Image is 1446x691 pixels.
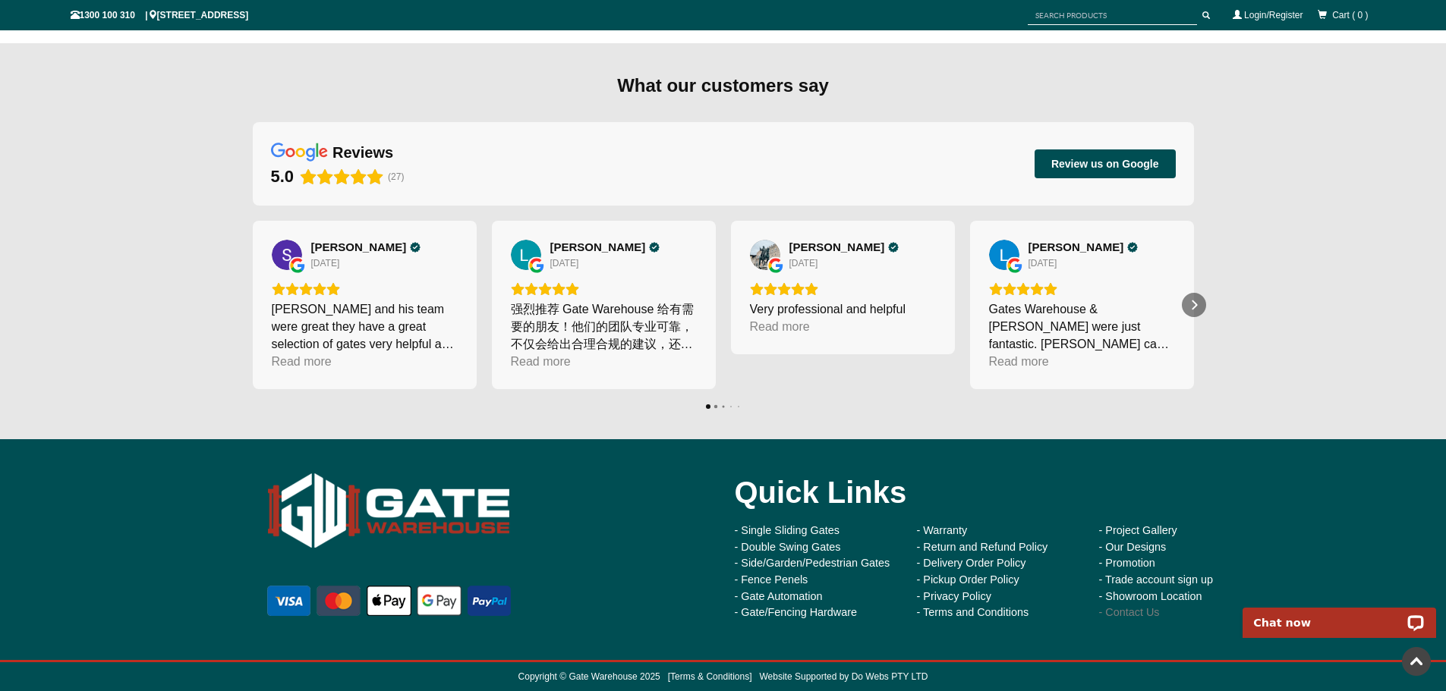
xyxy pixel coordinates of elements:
[1029,240,1124,254] span: [PERSON_NAME]
[649,242,660,253] div: Verified Customer
[271,166,295,187] div: 5.0
[272,240,302,270] a: View on Google
[989,353,1049,370] div: Read more
[735,462,1259,523] div: Quick Links
[1099,541,1167,553] a: - Our Designs
[1099,557,1155,569] a: - Promotion
[264,583,514,619] img: payment options
[917,606,1029,618] a: - Terms and Conditions
[888,242,899,253] div: Verified Customer
[511,240,541,270] img: L. Zhu
[1099,524,1177,536] a: - Project Gallery
[511,353,571,370] div: Read more
[1332,10,1368,20] span: Cart ( 0 )
[1035,149,1176,178] button: Review us on Google
[272,300,458,353] div: [PERSON_NAME] and his team were great they have a great selection of gates very helpful and insta...
[71,10,249,20] span: 1300 100 310 | [STREET_ADDRESS]
[511,240,541,270] a: View on Google
[789,240,885,254] span: [PERSON_NAME]
[760,671,928,682] a: Website Supported by Do Webs PTY LTD
[1182,293,1206,317] div: Next
[735,541,841,553] a: - Double Swing Gates
[1127,242,1138,253] div: Verified Customer
[332,143,393,162] div: reviews
[1099,573,1213,586] a: - Trade account sign up
[735,524,840,536] a: - Single Sliding Gates
[917,541,1048,553] a: - Return and Refund Policy
[1244,10,1303,20] a: Login/Register
[1029,257,1057,269] div: [DATE]
[989,300,1175,353] div: Gates Warehouse & [PERSON_NAME] were just fantastic. [PERSON_NAME] came to quote the same day tha...
[989,240,1019,270] a: View on Google
[750,282,936,296] div: Rating: 5.0 out of 5
[311,240,421,254] a: Review by Simon H
[272,240,302,270] img: Simon H
[917,557,1026,569] a: - Delivery Order Policy
[253,221,1194,389] div: Carousel
[735,590,823,602] a: - Gate Automation
[789,257,818,269] div: [DATE]
[989,240,1019,270] img: Louise Veenstra
[511,300,697,353] div: 强烈推荐 Gate Warehouse 给有需要的朋友！他们的团队专业可靠，不仅会给出合理合规的建议，还能帮客户规避风险。从咨询到安装的过程都很顺利，沟通及时，态度认真负责。安装高效快捷，细节处...
[271,166,384,187] div: Rating: 5.0 out of 5
[660,671,752,682] span: [ ]
[311,257,340,269] div: [DATE]
[272,282,458,296] div: Rating: 5.0 out of 5
[917,590,991,602] a: - Privacy Policy
[735,606,858,618] a: - Gate/Fencing Hardware
[1233,590,1446,638] iframe: LiveChat chat widget
[272,353,332,370] div: Read more
[917,573,1019,586] a: - Pickup Order Policy
[550,240,660,254] a: Review by L. Zhu
[241,293,265,317] div: Previous
[410,242,421,253] div: Verified Customer
[550,257,579,269] div: [DATE]
[735,557,890,569] a: - Side/Garden/Pedestrian Gates
[750,300,936,318] div: Very professional and helpful
[1028,6,1197,25] input: SEARCH PRODUCTS
[1029,240,1139,254] a: Review by Louise Veenstra
[1099,606,1160,618] a: - Contact Us
[750,240,780,270] a: View on Google
[789,240,899,254] a: Review by George XING
[311,240,407,254] span: [PERSON_NAME]
[1099,590,1202,602] a: - Showroom Location
[511,282,697,296] div: Rating: 5.0 out of 5
[989,282,1175,296] div: Rating: 5.0 out of 5
[388,171,404,182] span: (27)
[253,74,1194,98] div: What our customers say
[917,524,968,536] a: - Warranty
[750,240,780,270] img: George XING
[1051,157,1159,171] span: Review us on Google
[670,671,749,682] a: Terms & Conditions
[550,240,646,254] span: [PERSON_NAME]
[750,318,810,335] div: Read more
[264,462,514,560] img: Gate Warehouse
[735,573,808,586] a: - Fence Penels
